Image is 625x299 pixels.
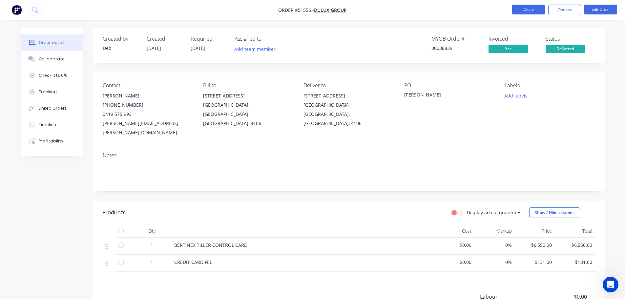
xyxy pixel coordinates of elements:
[103,152,595,159] div: Notes
[4,3,17,15] button: go back
[434,224,474,238] div: Cost
[21,133,83,149] button: Profitability
[5,53,52,68] div: How can I help?Factory • Just now
[474,224,514,238] div: Markup
[278,7,314,13] span: Order #51556 -
[103,91,193,137] div: [PERSON_NAME][PHONE_NUMBER]0419 575 993[PERSON_NAME][EMAIL_ADDRESS][PERSON_NAME][DOMAIN_NAME]
[546,36,595,42] div: Status
[584,5,617,14] button: Edit Order
[603,277,618,292] iframe: Intercom live chat
[517,259,552,266] span: $131.00
[5,26,108,53] div: Hi there! You're speaking with Factory AI. I'm fully trained and here to help you out [DATE]— let...
[21,34,83,51] button: Order details
[147,36,183,42] div: Created
[517,242,552,248] span: $6,550.00
[489,45,528,53] span: Yes
[231,45,279,53] button: Add team member
[514,224,555,238] div: Price
[303,100,393,128] div: [GEOGRAPHIC_DATA], [GEOGRAPHIC_DATA], [GEOGRAPHIC_DATA], 4106
[203,91,293,128] div: [STREET_ADDRESS][GEOGRAPHIC_DATA], [GEOGRAPHIC_DATA], [GEOGRAPHIC_DATA], 4106
[19,4,29,14] img: Profile image for Factory
[235,45,279,53] button: Add team member
[557,259,592,266] span: $131.00
[477,259,512,266] span: 0%
[477,242,512,248] span: 0%
[314,7,347,13] a: DULUX GROUP
[103,91,193,100] div: [PERSON_NAME]
[404,82,494,89] div: PO
[174,259,212,265] span: CREDIT CARD FEE
[203,91,293,100] div: [STREET_ADDRESS]
[103,110,193,119] div: 0419 575 993
[39,56,65,62] div: Collaborate
[557,242,592,248] span: $6,550.00
[113,212,123,223] button: Send a message…
[39,89,57,95] div: Tracking
[103,36,139,42] div: Created by
[32,6,51,11] h1: Factory
[404,91,486,100] div: [PERSON_NAME]
[103,3,115,15] button: Home
[191,36,227,42] div: Required
[203,82,293,89] div: Bill to
[554,224,595,238] div: Total
[103,82,193,89] div: Contact
[10,30,102,49] div: Hi there! You're speaking with Factory AI. I'm fully trained and here to help you out [DATE]— let...
[103,119,193,137] div: [PERSON_NAME][EMAIL_ADDRESS][PERSON_NAME][DOMAIN_NAME]
[191,45,205,51] span: [DATE]
[39,105,67,111] div: Linked Orders
[21,215,26,220] button: Gif picker
[489,36,538,42] div: Invoiced
[21,67,83,84] button: Checklists 0/0
[431,45,481,52] div: 00038839
[39,73,68,78] div: Checklists 0/0
[147,45,161,51] span: [DATE]
[505,82,594,89] div: Labels
[103,209,126,217] div: Products
[303,82,393,89] div: Deliver to
[6,201,126,212] textarea: Ask a question…
[546,45,585,53] span: Delivered
[10,69,47,73] div: Factory • Just now
[39,40,67,46] div: Order details
[467,209,521,216] label: Display actual quantities
[21,84,83,100] button: Tracking
[132,224,172,238] div: Qty
[546,45,585,54] button: Delivered
[39,138,63,144] div: Profitability
[5,53,126,82] div: Factory says…
[31,215,36,220] button: Upload attachment
[512,5,545,14] button: Close
[21,117,83,133] button: Timeline
[501,91,531,100] button: Add labels
[10,57,47,64] div: How can I help?
[529,207,580,218] button: Show / Hide columns
[103,45,139,52] div: Deb
[10,215,15,220] button: Emoji picker
[303,91,393,128] div: [STREET_ADDRESS][GEOGRAPHIC_DATA], [GEOGRAPHIC_DATA], [GEOGRAPHIC_DATA], 4106
[42,215,47,220] button: Start recording
[21,51,83,67] button: Collaborate
[174,242,247,248] span: BERTINEX TILLER CONTROL CARD
[21,100,83,117] button: Linked Orders
[303,91,393,100] div: [STREET_ADDRESS]
[203,100,293,128] div: [GEOGRAPHIC_DATA], [GEOGRAPHIC_DATA], [GEOGRAPHIC_DATA], 4106
[437,259,472,266] span: $0.00
[151,242,153,248] span: 1
[235,36,300,42] div: Assigned to
[437,242,472,248] span: $0.00
[103,100,193,110] div: [PHONE_NUMBER]
[115,3,127,14] div: Close
[151,259,153,266] span: 1
[39,122,56,128] div: Timeline
[431,36,481,42] div: MYOB Order #
[548,5,581,15] button: Options
[5,26,126,53] div: Factory says…
[12,5,22,15] img: Factory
